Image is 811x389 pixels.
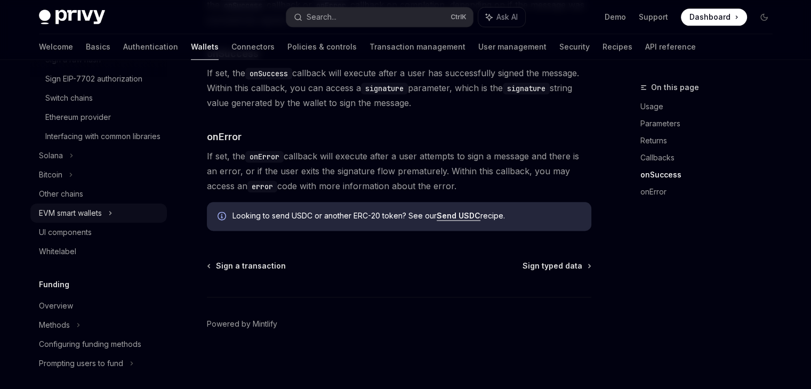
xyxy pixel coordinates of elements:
a: Powered by Mintlify [207,319,277,329]
a: Sign a transaction [208,261,286,271]
a: Sign EIP-7702 authorization [30,69,167,88]
a: Configuring funding methods [30,335,167,354]
a: Demo [605,12,626,22]
div: Other chains [39,188,83,200]
a: Whitelabel [30,242,167,261]
a: Usage [640,98,781,115]
a: UI components [30,223,167,242]
div: UI components [39,226,92,239]
a: onSuccess [640,166,781,183]
a: Send USDC [437,211,480,221]
a: Callbacks [640,149,781,166]
div: Whitelabel [39,245,76,258]
code: error [247,181,277,192]
span: onError [207,129,242,144]
a: API reference [645,34,696,60]
button: Toggle dark mode [756,9,773,26]
a: Parameters [640,115,781,132]
svg: Info [218,212,228,222]
span: On this page [651,81,699,94]
a: Wallets [191,34,219,60]
span: Ctrl K [451,13,467,21]
span: If set, the callback will execute after a user has successfully signed the message. Within this c... [207,66,591,110]
span: Looking to send USDC or another ERC-20 token? See our recipe. [232,210,581,221]
code: signature [503,83,550,94]
div: Bitcoin [39,168,62,181]
a: Security [559,34,590,60]
a: Sign typed data [523,261,590,271]
a: Interfacing with common libraries [30,127,167,146]
a: Policies & controls [287,34,357,60]
a: Switch chains [30,88,167,108]
a: onError [640,183,781,200]
a: Authentication [123,34,178,60]
span: Ask AI [496,12,518,22]
div: Methods [39,319,70,331]
a: Dashboard [681,9,747,26]
img: dark logo [39,10,105,25]
h5: Funding [39,278,69,291]
a: Welcome [39,34,73,60]
div: Sign EIP-7702 authorization [45,72,142,85]
span: Dashboard [689,12,730,22]
div: Configuring funding methods [39,338,141,351]
button: Search...CtrlK [286,7,473,27]
div: Solana [39,149,63,162]
a: Support [639,12,668,22]
div: Search... [307,11,336,23]
div: Interfacing with common libraries [45,130,160,143]
code: onError [245,151,284,163]
div: Overview [39,299,73,312]
a: Other chains [30,184,167,204]
div: Ethereum provider [45,111,111,124]
a: Connectors [231,34,275,60]
span: Sign typed data [523,261,582,271]
a: Ethereum provider [30,108,167,127]
span: Sign a transaction [216,261,286,271]
a: Returns [640,132,781,149]
div: Switch chains [45,92,93,104]
code: signature [361,83,408,94]
code: onSuccess [245,68,292,79]
div: Prompting users to fund [39,357,123,370]
a: Recipes [603,34,632,60]
a: User management [478,34,547,60]
a: Basics [86,34,110,60]
a: Transaction management [370,34,465,60]
span: If set, the callback will execute after a user attempts to sign a message and there is an error, ... [207,149,591,193]
button: Ask AI [478,7,525,27]
div: EVM smart wallets [39,207,102,220]
a: Overview [30,296,167,315]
